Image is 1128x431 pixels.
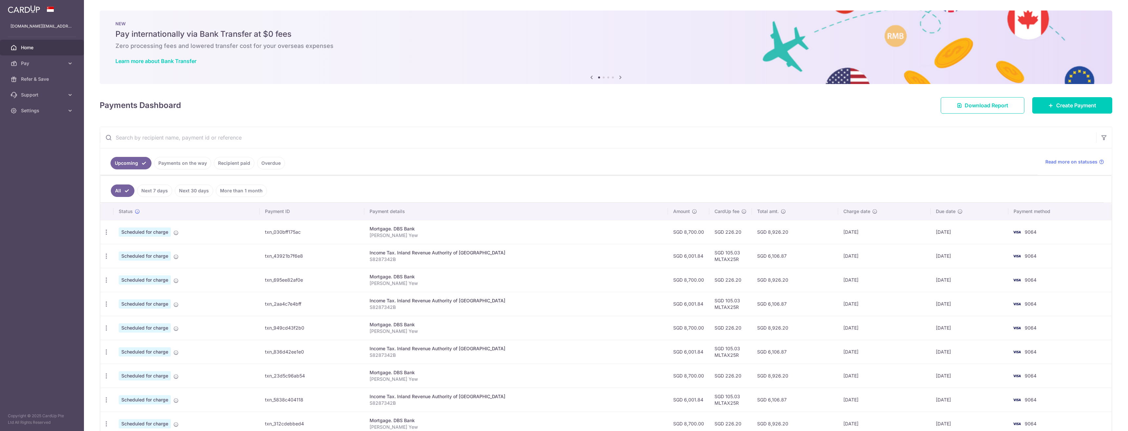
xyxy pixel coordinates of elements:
span: 9064 [1025,325,1037,331]
td: [DATE] [931,268,1008,292]
span: Support [21,92,64,98]
td: SGD 8,700.00 [668,364,709,388]
span: Scheduled for charge [119,395,171,404]
td: SGD 8,926.20 [752,220,838,244]
td: SGD 8,926.20 [752,268,838,292]
span: 9064 [1025,397,1037,402]
td: SGD 8,700.00 [668,316,709,340]
div: Mortgage. DBS Bank [370,273,662,280]
img: Bank Card [1010,300,1023,308]
span: 9064 [1025,277,1037,283]
td: SGD 226.20 [709,316,752,340]
iframe: Opens a widget where you can find more information [1086,411,1121,428]
td: [DATE] [931,316,1008,340]
span: 9064 [1025,373,1037,378]
a: Next 7 days [137,184,172,197]
span: Refer & Save [21,76,64,82]
span: Scheduled for charge [119,275,171,285]
span: 9064 [1025,229,1037,235]
td: [DATE] [838,316,931,340]
img: Bank Card [1010,252,1023,260]
span: Due date [936,208,956,215]
a: Recipient paid [214,157,254,169]
td: [DATE] [838,268,931,292]
span: CardUp fee [715,208,739,215]
p: S8287342B [370,256,662,263]
span: Status [119,208,133,215]
h4: Payments Dashboard [100,99,181,111]
div: Mortgage. DBS Bank [370,369,662,376]
div: Mortgage. DBS Bank [370,321,662,328]
h6: Zero processing fees and lowered transfer cost for your overseas expenses [115,42,1097,50]
img: Bank Card [1010,420,1023,428]
img: Bank Card [1010,276,1023,284]
a: Upcoming [111,157,151,169]
td: [DATE] [838,364,931,388]
div: Mortgage. DBS Bank [370,417,662,424]
img: Bank Card [1010,324,1023,332]
td: SGD 6,106.87 [752,340,838,364]
th: Payment details [364,203,668,220]
p: [PERSON_NAME] Yew [370,376,662,382]
div: Mortgage. DBS Bank [370,226,662,232]
div: Income Tax. Inland Revenue Authority of [GEOGRAPHIC_DATA] [370,345,662,352]
td: SGD 8,700.00 [668,268,709,292]
td: SGD 8,926.20 [752,316,838,340]
td: txn_5838c404118 [260,388,364,412]
span: 9064 [1025,349,1037,355]
div: Income Tax. Inland Revenue Authority of [GEOGRAPHIC_DATA] [370,249,662,256]
td: [DATE] [931,244,1008,268]
td: SGD 6,001.84 [668,244,709,268]
h5: Pay internationally via Bank Transfer at $0 fees [115,29,1097,39]
td: SGD 226.20 [709,220,752,244]
td: SGD 105.03 MLTAX25R [709,292,752,316]
a: Create Payment [1032,97,1112,114]
td: [DATE] [838,388,931,412]
img: Bank transfer banner [100,11,1112,84]
td: [DATE] [838,220,931,244]
td: txn_030bff175ac [260,220,364,244]
td: txn_836d42ee1e0 [260,340,364,364]
td: txn_2aa4c7e4bff [260,292,364,316]
p: NEW [115,21,1097,26]
span: Read more on statuses [1045,159,1098,165]
span: Scheduled for charge [119,227,171,237]
span: Create Payment [1056,101,1096,109]
a: Payments on the way [154,157,211,169]
a: Download Report [941,97,1024,114]
div: Income Tax. Inland Revenue Authority of [GEOGRAPHIC_DATA] [370,393,662,400]
span: 9064 [1025,301,1037,307]
td: txn_23d5c96ab54 [260,364,364,388]
span: Scheduled for charge [119,299,171,309]
span: Charge date [843,208,870,215]
td: SGD 105.03 MLTAX25R [709,340,752,364]
td: SGD 226.20 [709,268,752,292]
span: Settings [21,107,64,114]
a: Learn more about Bank Transfer [115,58,196,64]
td: SGD 6,001.84 [668,292,709,316]
img: Bank Card [1010,396,1023,404]
span: Scheduled for charge [119,323,171,333]
input: Search by recipient name, payment id or reference [100,127,1096,148]
p: [PERSON_NAME] Yew [370,424,662,430]
span: Scheduled for charge [119,419,171,428]
th: Payment ID [260,203,364,220]
td: [DATE] [838,340,931,364]
p: [PERSON_NAME] Yew [370,232,662,239]
span: 9064 [1025,253,1037,259]
span: Scheduled for charge [119,251,171,261]
td: txn_43921b7f6e8 [260,244,364,268]
a: Read more on statuses [1045,159,1104,165]
td: [DATE] [931,220,1008,244]
p: S8287342B [370,400,662,406]
td: SGD 6,106.87 [752,388,838,412]
td: [DATE] [931,364,1008,388]
td: txn_949cd43f2b0 [260,316,364,340]
p: S8287342B [370,304,662,311]
td: [DATE] [931,340,1008,364]
span: Total amt. [757,208,779,215]
span: Download Report [965,101,1008,109]
p: [PERSON_NAME] Yew [370,280,662,287]
p: [PERSON_NAME] Yew [370,328,662,334]
td: [DATE] [931,388,1008,412]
